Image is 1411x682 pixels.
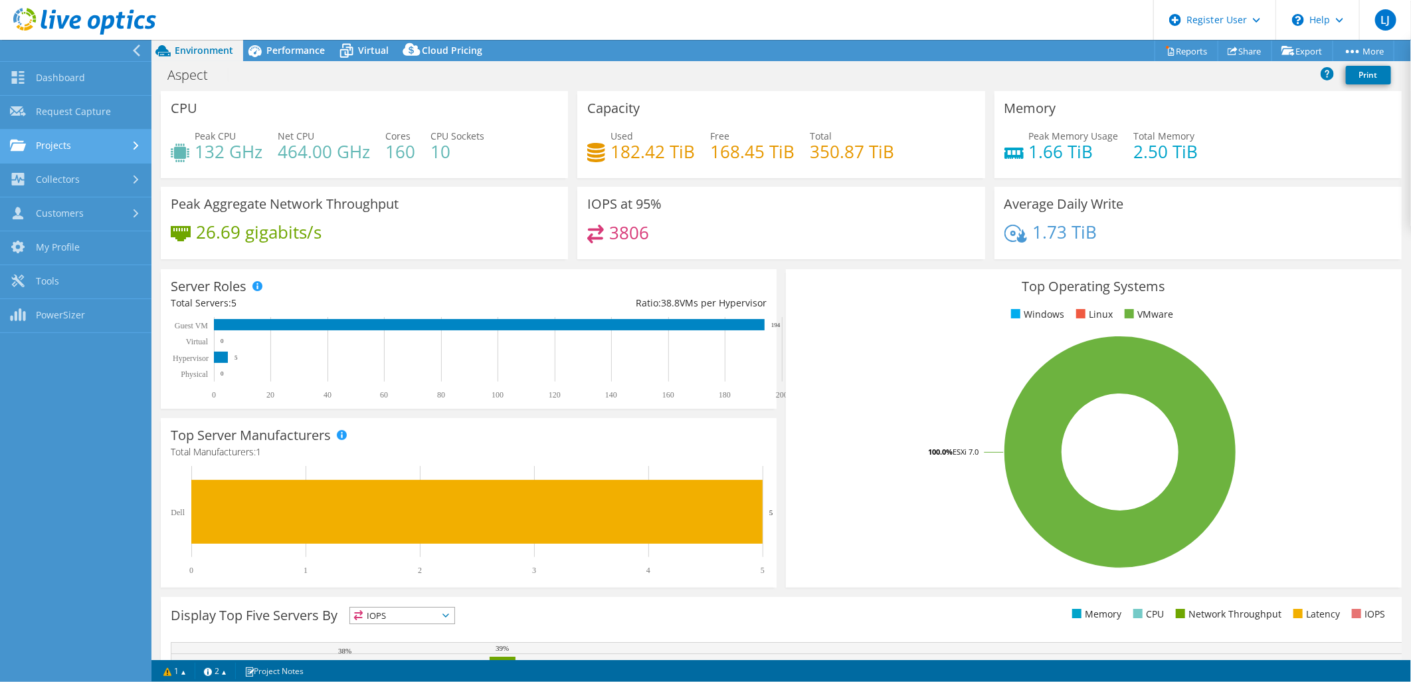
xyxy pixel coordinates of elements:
[549,390,561,399] text: 120
[1349,607,1385,622] li: IOPS
[1130,607,1164,622] li: CPU
[418,566,422,575] text: 2
[1134,130,1195,142] span: Total Memory
[221,370,224,377] text: 0
[171,508,185,517] text: Dell
[1333,41,1394,61] a: More
[380,390,388,399] text: 60
[1073,307,1113,322] li: Linux
[719,390,731,399] text: 180
[266,390,274,399] text: 20
[430,144,484,159] h4: 10
[338,647,351,655] text: 38%
[771,322,781,328] text: 194
[710,144,795,159] h4: 168.45 TiB
[468,296,766,310] div: Ratio: VMs per Hypervisor
[175,321,208,330] text: Guest VM
[810,130,832,142] span: Total
[761,566,765,575] text: 5
[532,566,536,575] text: 3
[171,428,331,443] h3: Top Server Manufacturers
[196,225,322,239] h4: 26.69 gigabits/s
[1008,307,1064,322] li: Windows
[324,390,331,399] text: 40
[430,130,484,142] span: CPU Sockets
[1173,607,1281,622] li: Network Throughput
[256,445,261,458] span: 1
[221,338,224,344] text: 0
[385,130,411,142] span: Cores
[769,509,773,516] text: 5
[437,390,445,399] text: 80
[1134,144,1198,159] h4: 2.50 TiB
[1346,66,1391,84] a: Print
[928,447,953,457] tspan: 100.0%
[661,296,680,309] span: 38.8
[235,354,238,361] text: 5
[173,354,209,363] text: Hypervisor
[195,144,262,159] h4: 132 GHz
[231,296,236,309] span: 5
[492,390,504,399] text: 100
[422,44,482,57] span: Cloud Pricing
[212,390,216,399] text: 0
[646,566,650,575] text: 4
[1290,607,1340,622] li: Latency
[587,197,662,211] h3: IOPS at 95%
[186,337,209,346] text: Virtual
[358,44,389,57] span: Virtual
[350,608,454,624] span: IOPS
[1218,41,1272,61] a: Share
[278,130,314,142] span: Net CPU
[611,144,695,159] h4: 182.42 TiB
[181,370,208,379] text: Physical
[1155,41,1218,61] a: Reports
[609,225,649,240] h4: 3806
[175,44,233,57] span: Environment
[195,130,236,142] span: Peak CPU
[195,663,236,679] a: 2
[189,566,193,575] text: 0
[776,390,788,399] text: 200
[796,279,1392,294] h3: Top Operating Systems
[1121,307,1173,322] li: VMware
[171,279,246,294] h3: Server Roles
[1032,225,1097,239] h4: 1.73 TiB
[1292,14,1304,26] svg: \n
[385,144,415,159] h4: 160
[278,144,370,159] h4: 464.00 GHz
[662,390,674,399] text: 160
[1029,130,1119,142] span: Peak Memory Usage
[171,197,399,211] h3: Peak Aggregate Network Throughput
[1004,101,1056,116] h3: Memory
[605,390,617,399] text: 140
[1004,197,1124,211] h3: Average Daily Write
[587,101,640,116] h3: Capacity
[1271,41,1333,61] a: Export
[810,144,894,159] h4: 350.87 TiB
[1029,144,1119,159] h4: 1.66 TiB
[496,644,509,652] text: 39%
[154,663,195,679] a: 1
[710,130,729,142] span: Free
[171,101,197,116] h3: CPU
[171,445,767,459] h4: Total Manufacturers:
[304,566,308,575] text: 1
[611,130,633,142] span: Used
[171,296,468,310] div: Total Servers:
[1069,607,1121,622] li: Memory
[235,663,313,679] a: Project Notes
[953,447,979,457] tspan: ESXi 7.0
[266,44,325,57] span: Performance
[1375,9,1396,31] span: LJ
[161,68,229,82] h1: Aspect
